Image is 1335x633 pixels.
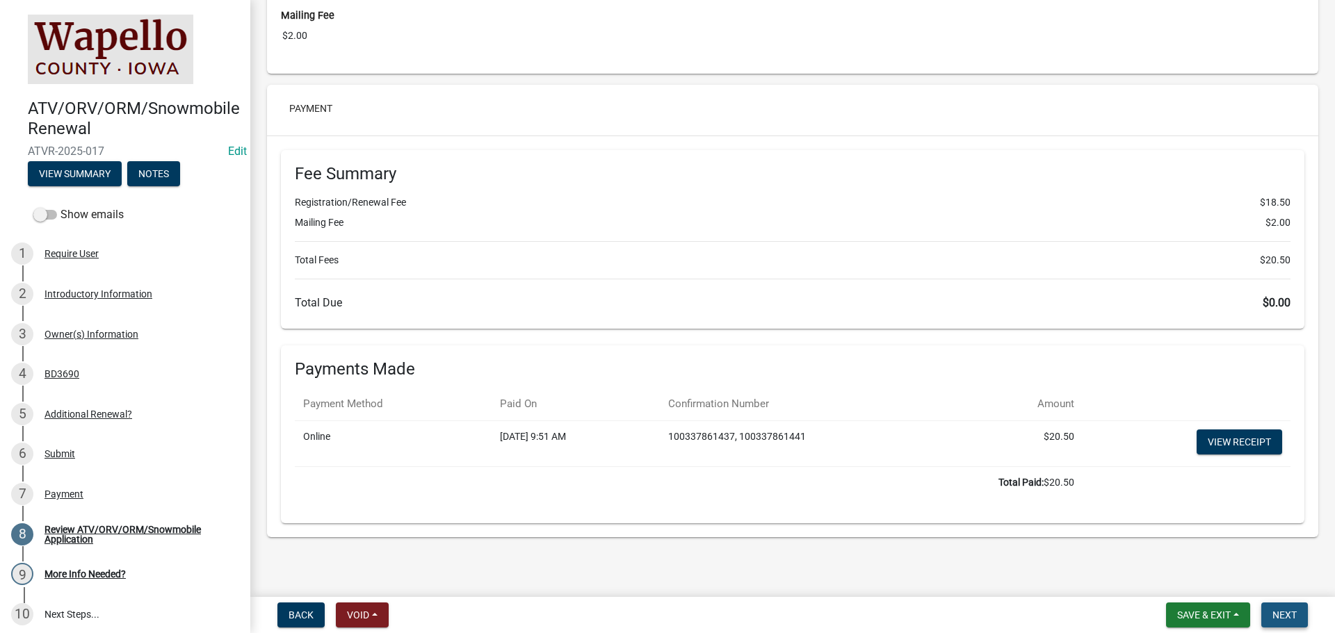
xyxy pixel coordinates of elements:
div: 9 [11,563,33,585]
img: Wapello County, Iowa [28,15,193,84]
td: [DATE] 9:51 AM [492,420,660,466]
div: 8 [11,523,33,545]
span: $20.50 [1260,253,1290,268]
div: Require User [44,249,99,258]
div: Review ATV/ORV/ORM/Snowmobile Application [44,525,228,544]
button: Notes [127,161,180,186]
td: $20.50 [973,420,1083,466]
button: Back [277,602,325,627]
span: $2.00 [1265,215,1290,230]
span: Next [1272,609,1297,620]
a: View receipt [1197,429,1282,454]
div: 10 [11,603,33,625]
div: 3 [11,323,33,345]
button: Void [336,602,389,627]
div: More Info Needed? [44,569,126,579]
b: Total Paid: [998,477,1044,488]
h6: Payments Made [295,359,1290,379]
div: Additional Renewal? [44,409,132,419]
button: Payment [278,96,343,121]
th: Confirmation Number [660,388,974,420]
td: $20.50 [295,466,1083,498]
h6: Total Due [295,296,1290,309]
span: Back [289,609,314,620]
th: Paid On [492,388,660,420]
div: 6 [11,443,33,465]
wm-modal-confirm: Notes [127,169,180,180]
div: Owner(s) Information [44,329,138,339]
div: Submit [44,449,75,459]
div: BD3690 [44,369,79,379]
label: Mailing Fee [281,11,334,21]
div: 5 [11,403,33,425]
wm-modal-confirm: Summary [28,169,122,180]
span: ATVR-2025-017 [28,145,222,158]
div: Introductory Information [44,289,152,299]
label: Show emails [33,206,124,223]
button: Next [1261,602,1308,627]
th: Payment Method [295,388,492,420]
span: Void [347,609,369,620]
div: Payment [44,489,83,499]
td: Online [295,420,492,466]
a: Edit [228,145,247,158]
li: Total Fees [295,253,1290,268]
li: Mailing Fee [295,215,1290,230]
div: 2 [11,283,33,305]
li: Registration/Renewal Fee [295,195,1290,210]
th: Amount [973,388,1083,420]
div: 7 [11,483,33,505]
td: 100337861437, 100337861441 [660,420,974,466]
wm-modal-confirm: Edit Application Number [228,145,247,158]
div: 1 [11,242,33,265]
span: Save & Exit [1177,609,1231,620]
h4: ATV/ORV/ORM/Snowmobile Renewal [28,99,239,139]
button: View Summary [28,161,122,186]
div: 4 [11,363,33,385]
span: $0.00 [1263,296,1290,309]
span: $18.50 [1260,195,1290,210]
h6: Fee Summary [295,164,1290,184]
button: Save & Exit [1166,602,1250,627]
